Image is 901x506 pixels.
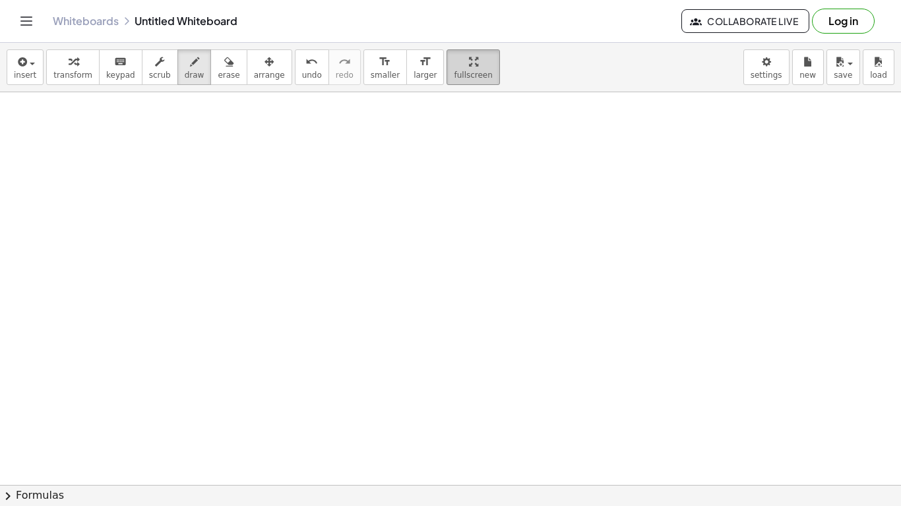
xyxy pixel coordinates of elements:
[254,70,285,80] span: arrange
[447,49,499,85] button: fullscreen
[414,70,437,80] span: larger
[247,49,292,85] button: arrange
[743,49,790,85] button: settings
[681,9,809,33] button: Collaborate Live
[16,11,37,32] button: Toggle navigation
[826,49,860,85] button: save
[863,49,894,85] button: load
[363,49,407,85] button: format_sizesmaller
[693,15,798,27] span: Collaborate Live
[338,54,351,70] i: redo
[799,70,816,80] span: new
[46,49,100,85] button: transform
[336,70,354,80] span: redo
[419,54,431,70] i: format_size
[177,49,212,85] button: draw
[751,70,782,80] span: settings
[14,70,36,80] span: insert
[812,9,875,34] button: Log in
[305,54,318,70] i: undo
[114,54,127,70] i: keyboard
[328,49,361,85] button: redoredo
[379,54,391,70] i: format_size
[149,70,171,80] span: scrub
[106,70,135,80] span: keypad
[870,70,887,80] span: load
[185,70,204,80] span: draw
[99,49,142,85] button: keyboardkeypad
[454,70,492,80] span: fullscreen
[406,49,444,85] button: format_sizelarger
[302,70,322,80] span: undo
[210,49,247,85] button: erase
[295,49,329,85] button: undoundo
[792,49,824,85] button: new
[142,49,178,85] button: scrub
[7,49,44,85] button: insert
[834,70,852,80] span: save
[53,70,92,80] span: transform
[371,70,400,80] span: smaller
[53,14,119,28] a: Whiteboards
[218,70,239,80] span: erase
